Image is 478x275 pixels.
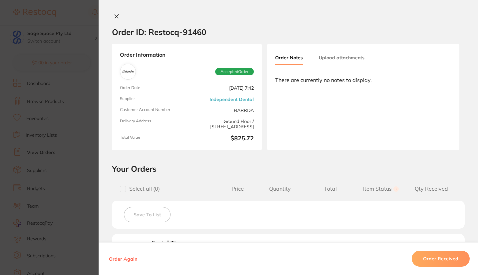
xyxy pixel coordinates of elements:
[120,119,184,130] span: Delivery Address
[112,164,465,174] h2: Your Orders
[120,107,184,113] span: Customer Account Number
[190,135,254,142] b: $825.72
[122,65,134,78] img: Independent Dental
[120,135,184,142] span: Total Value
[120,52,254,58] strong: Order Information
[305,186,356,192] span: Total
[190,85,254,91] span: [DATE] 7:42
[215,68,254,75] span: Accepted Order
[319,52,364,64] button: Upload attachments
[126,186,160,192] span: Select all ( 0 )
[221,186,254,192] span: Price
[190,119,254,130] span: Ground Floor / [STREET_ADDRESS]
[120,96,184,102] span: Supplier
[124,207,171,222] button: Save To List
[406,186,457,192] span: Qty Received
[356,186,406,192] span: Item Status
[275,52,303,65] button: Order Notes
[254,186,305,192] span: Quantity
[120,85,184,91] span: Order Date
[107,256,139,262] button: Order Again
[152,240,209,267] b: Facial Tissues- Swan - Toilet Tissue and Toilet Paper
[190,107,254,113] span: BARRDA
[275,77,451,83] div: There are currently no notes to display.
[210,97,254,102] a: Independent Dental
[412,251,470,267] button: Order Received
[112,27,206,37] h2: Order ID: Restocq- 91460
